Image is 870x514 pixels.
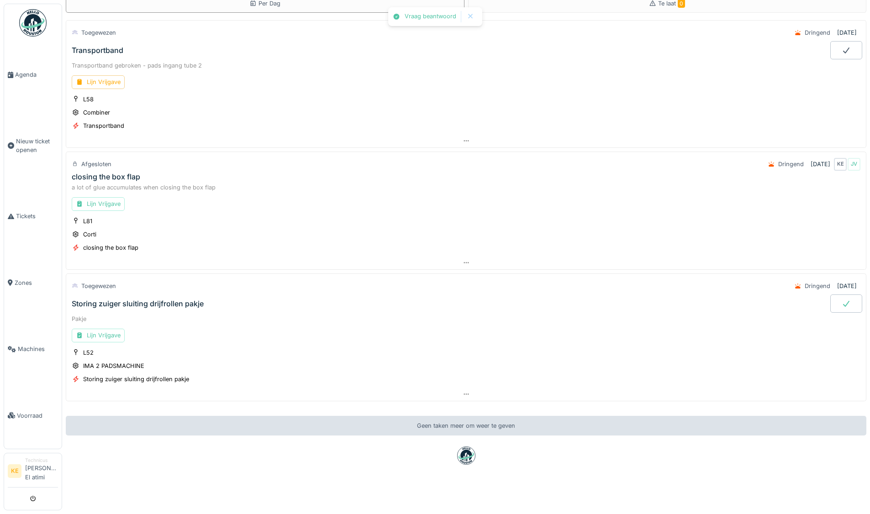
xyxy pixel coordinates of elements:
li: [PERSON_NAME] El atimi [25,457,58,485]
div: IMA 2 PADSMACHINE [83,362,144,370]
div: L81 [83,217,92,226]
div: [DATE] [837,28,857,37]
div: Storing zuiger sluiting drijfrollen pakje [72,299,204,308]
div: Afgesloten [81,160,111,168]
li: KE [8,464,21,478]
div: Dringend [805,28,830,37]
span: Nieuw ticket openen [16,137,58,154]
span: Zones [15,278,58,287]
div: a lot of glue accumulates when closing the box flap [72,183,860,192]
span: Agenda [15,70,58,79]
div: Lijn Vrijgave [72,197,125,210]
div: Combiner [83,108,110,117]
div: Geen taken meer om weer te geven [66,416,866,435]
div: Vraag beantwoord [405,13,456,21]
a: Zones [4,250,62,316]
div: Transportband [83,121,124,130]
span: Machines [18,345,58,353]
a: Nieuw ticket openen [4,108,62,183]
div: Dringend [805,282,830,290]
div: L58 [83,95,94,104]
img: Badge_color-CXgf-gQk.svg [19,9,47,37]
a: Machines [4,316,62,382]
div: [DATE] [811,160,830,168]
div: Dringend [778,160,804,168]
div: KE [834,158,847,171]
div: Lijn Vrijgave [72,329,125,342]
div: JV [848,158,860,171]
div: L52 [83,348,94,357]
span: Tickets [16,212,58,220]
div: Corti [83,230,96,239]
div: closing the box flap [72,173,140,181]
div: Pakje [72,315,860,323]
img: badge-BVDL4wpA.svg [457,446,475,465]
div: Transportband [72,46,123,55]
a: KE Technicus[PERSON_NAME] El atimi [8,457,58,488]
div: Toegewezen [81,282,116,290]
div: Transportband gebroken - pads ingang tube 2 [72,61,860,70]
a: Agenda [4,42,62,108]
div: Toegewezen [81,28,116,37]
div: Technicus [25,457,58,464]
div: Storing zuiger sluiting drijfrollen pakje [83,375,189,383]
div: Lijn Vrijgave [72,75,125,89]
a: Voorraad [4,383,62,449]
div: closing the box flap [83,243,138,252]
a: Tickets [4,183,62,249]
div: [DATE] [837,282,857,290]
span: Voorraad [17,411,58,420]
